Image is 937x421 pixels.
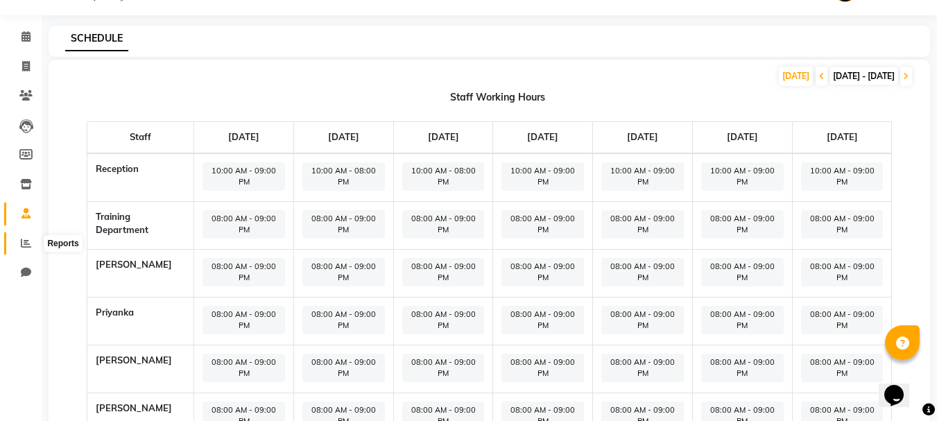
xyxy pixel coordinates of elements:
[87,345,194,393] th: [PERSON_NAME]
[203,210,285,239] span: 08:00 AM - 09:00 PM
[501,162,584,191] span: 10:00 AM - 09:00 PM
[601,306,684,334] span: 08:00 AM - 09:00 PM
[402,258,485,286] span: 08:00 AM - 09:00 PM
[601,210,684,239] span: 08:00 AM - 09:00 PM
[801,306,884,334] span: 08:00 AM - 09:00 PM
[302,162,385,191] span: 10:00 AM - 08:00 PM
[801,162,884,191] span: 10:00 AM - 09:00 PM
[501,258,584,286] span: 08:00 AM - 09:00 PM
[302,210,385,239] span: 08:00 AM - 09:00 PM
[44,235,82,252] div: Reports
[203,354,285,382] span: 08:00 AM - 09:00 PM
[501,354,584,382] span: 08:00 AM - 09:00 PM
[87,122,194,153] th: Staff
[402,306,485,334] span: 08:00 AM - 09:00 PM
[692,122,792,153] th: [DATE]
[801,210,884,239] span: 08:00 AM - 09:00 PM
[493,122,593,153] th: [DATE]
[701,306,784,334] span: 08:00 AM - 09:00 PM
[501,306,584,334] span: 08:00 AM - 09:00 PM
[701,354,784,382] span: 08:00 AM - 09:00 PM
[203,306,285,334] span: 08:00 AM - 09:00 PM
[402,210,485,239] span: 08:00 AM - 09:00 PM
[293,122,393,153] th: [DATE]
[87,201,194,249] th: training department
[87,297,194,345] th: priyanka
[65,26,128,51] a: SCHEDULE
[302,306,385,334] span: 08:00 AM - 09:00 PM
[601,258,684,286] span: 08:00 AM - 09:00 PM
[701,258,784,286] span: 08:00 AM - 09:00 PM
[701,210,784,239] span: 08:00 AM - 09:00 PM
[601,354,684,382] span: 08:00 AM - 09:00 PM
[879,366,923,407] iframe: chat widget
[393,122,493,153] th: [DATE]
[65,90,930,105] div: Staff Working Hours
[601,162,684,191] span: 10:00 AM - 09:00 PM
[302,354,385,382] span: 08:00 AM - 09:00 PM
[402,162,485,191] span: 10:00 AM - 08:00 PM
[501,210,584,239] span: 08:00 AM - 09:00 PM
[203,258,285,286] span: 08:00 AM - 09:00 PM
[194,122,294,153] th: [DATE]
[701,162,784,191] span: 10:00 AM - 09:00 PM
[829,67,898,85] span: [DATE] - [DATE]
[779,67,813,86] div: [DATE]
[87,153,194,202] th: Reception
[801,354,884,382] span: 08:00 AM - 09:00 PM
[203,162,285,191] span: 10:00 AM - 09:00 PM
[801,258,884,286] span: 08:00 AM - 09:00 PM
[402,354,485,382] span: 08:00 AM - 09:00 PM
[87,249,194,297] th: [PERSON_NAME]
[302,258,385,286] span: 08:00 AM - 09:00 PM
[593,122,693,153] th: [DATE]
[792,122,892,153] th: [DATE]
